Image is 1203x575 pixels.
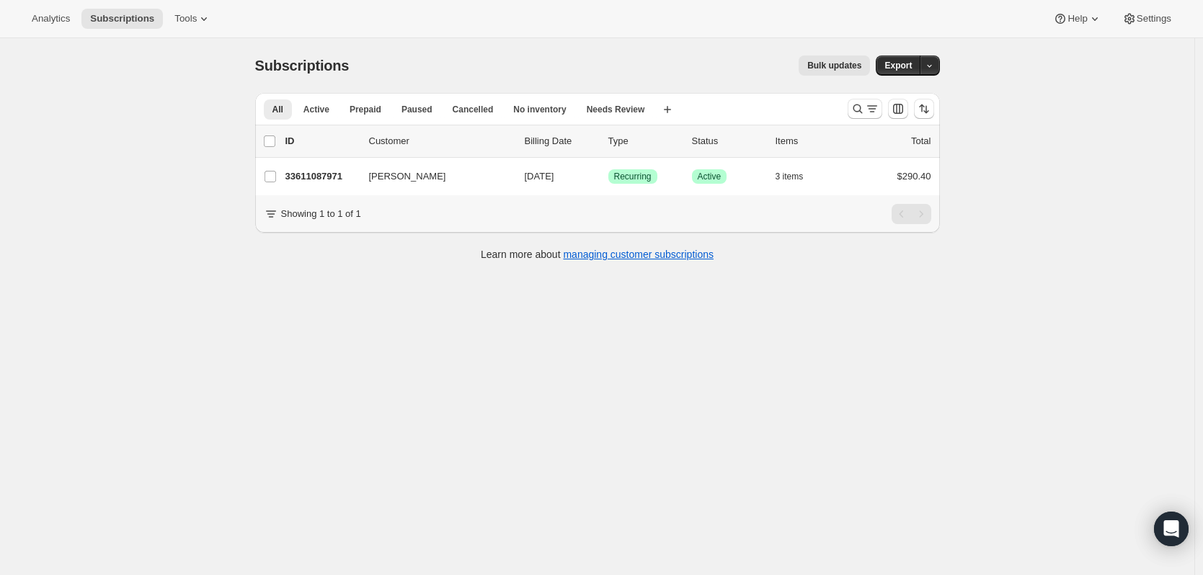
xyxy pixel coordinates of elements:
div: Open Intercom Messenger [1154,512,1189,546]
div: Items [776,134,848,148]
button: Sort the results [914,99,934,119]
span: Settings [1137,13,1171,24]
span: Help [1067,13,1087,24]
div: Type [608,134,680,148]
nav: Pagination [892,204,931,224]
span: 3 items [776,171,804,182]
p: ID [285,134,358,148]
button: Tools [166,9,220,29]
button: Customize table column order and visibility [888,99,908,119]
div: 33611087971[PERSON_NAME][DATE]SuccessRecurringSuccessActive3 items$290.40 [285,166,931,187]
span: Analytics [32,13,70,24]
span: [PERSON_NAME] [369,169,446,184]
button: Export [876,55,920,76]
span: Active [698,171,722,182]
button: Settings [1114,9,1180,29]
span: Paused [401,104,432,115]
p: Showing 1 to 1 of 1 [281,207,361,221]
p: Total [911,134,931,148]
button: Create new view [656,99,679,120]
span: Export [884,60,912,71]
span: Subscriptions [255,58,350,73]
button: Analytics [23,9,79,29]
button: 3 items [776,166,820,187]
span: [DATE] [525,171,554,182]
span: Recurring [614,171,652,182]
p: 33611087971 [285,169,358,184]
p: Learn more about [481,247,714,262]
p: Billing Date [525,134,597,148]
a: managing customer subscriptions [563,249,714,260]
span: Bulk updates [807,60,861,71]
span: All [272,104,283,115]
button: Search and filter results [848,99,882,119]
button: Subscriptions [81,9,163,29]
button: [PERSON_NAME] [360,165,505,188]
button: Help [1044,9,1110,29]
span: Tools [174,13,197,24]
div: IDCustomerBilling DateTypeStatusItemsTotal [285,134,931,148]
span: Needs Review [587,104,645,115]
span: $290.40 [897,171,931,182]
span: Prepaid [350,104,381,115]
p: Customer [369,134,513,148]
span: Cancelled [453,104,494,115]
button: Bulk updates [799,55,870,76]
span: Active [303,104,329,115]
span: No inventory [513,104,566,115]
p: Status [692,134,764,148]
span: Subscriptions [90,13,154,24]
